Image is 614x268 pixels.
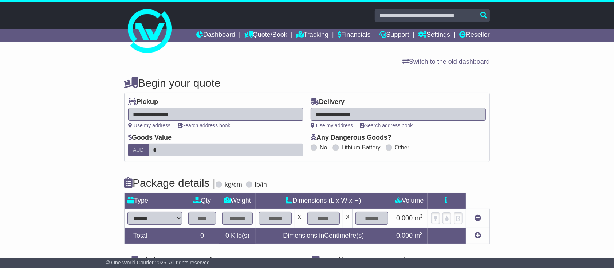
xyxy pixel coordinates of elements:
td: Type [125,193,185,209]
a: Add new item [475,232,481,239]
a: Tracking [296,29,328,42]
td: Kilo(s) [219,228,256,244]
h4: Begin your quote [124,77,490,89]
a: Quote/Book [244,29,287,42]
span: 0.000 [396,232,413,239]
a: Remove this item [475,214,481,222]
a: Search address book [360,123,413,128]
a: Search address book [178,123,230,128]
span: 0.000 [396,214,413,222]
td: x [343,209,353,228]
span: m [414,214,423,222]
label: kg/cm [225,181,242,189]
td: Weight [219,193,256,209]
a: Reseller [459,29,490,42]
a: Dashboard [196,29,235,42]
td: Volume [391,193,428,209]
a: Support [379,29,409,42]
td: 0 [185,228,219,244]
td: x [295,209,304,228]
td: Dimensions in Centimetre(s) [256,228,391,244]
label: AUD [128,144,149,156]
td: Total [125,228,185,244]
label: No [320,144,327,151]
a: Use my address [128,123,170,128]
h4: Delivery Instructions [311,256,490,268]
span: © One World Courier 2025. All rights reserved. [106,260,211,265]
label: lb/in [255,181,267,189]
h4: Pickup Instructions [124,256,303,268]
sup: 3 [420,213,423,219]
label: Pickup [128,98,158,106]
label: Other [395,144,409,151]
sup: 3 [420,231,423,236]
h4: Package details | [124,177,216,189]
label: Delivery [311,98,345,106]
span: m [414,232,423,239]
span: 0 [225,232,229,239]
label: Lithium Battery [342,144,381,151]
td: Qty [185,193,219,209]
label: Goods Value [128,134,172,142]
a: Switch to the old dashboard [402,58,490,65]
td: Dimensions (L x W x H) [256,193,391,209]
a: Financials [338,29,371,42]
a: Use my address [311,123,353,128]
a: Settings [418,29,450,42]
label: Any Dangerous Goods? [311,134,391,142]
